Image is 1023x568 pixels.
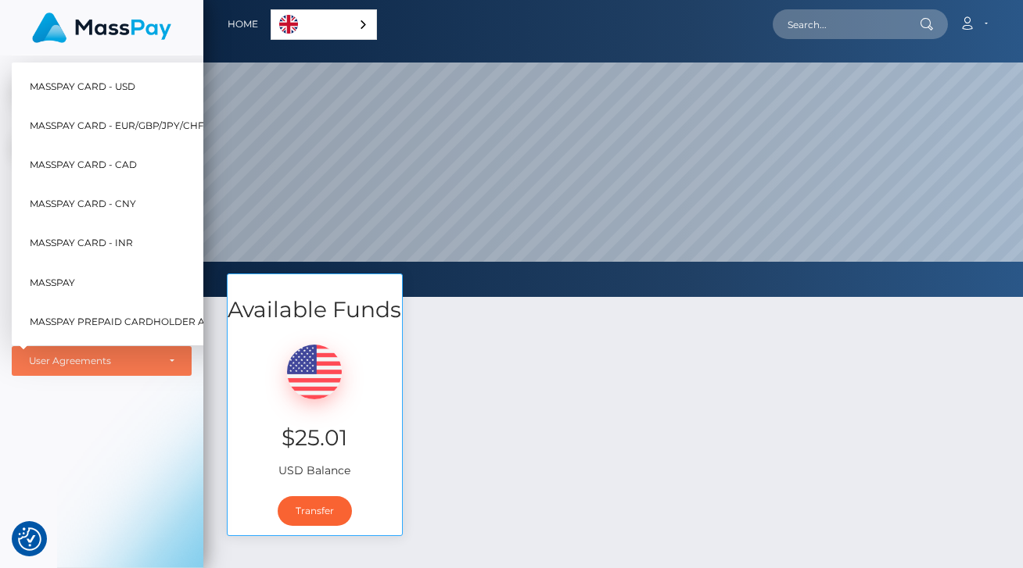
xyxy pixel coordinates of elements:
img: Revisit consent button [18,527,41,551]
span: MassPay Card - CNY [30,194,136,214]
button: Consent Preferences [18,527,41,551]
img: USD.png [287,345,342,399]
span: MassPay Prepaid Cardholder Agreement [30,312,260,332]
a: Transfer [278,496,352,526]
div: USD Balance [228,325,402,487]
span: MassPay Card - USD [30,76,135,96]
input: Search... [773,9,920,39]
span: MassPay Card - EUR/GBP/JPY/CHF/AUD [30,116,228,136]
div: User Agreements [29,355,157,367]
span: MassPay [30,272,75,292]
a: English [271,10,376,39]
img: MassPay [32,13,171,43]
a: Home [228,8,258,41]
h3: $25.01 [239,423,390,453]
aside: Language selected: English [271,9,377,40]
h3: Available Funds [228,295,402,325]
span: MassPay Card - CAD [30,155,137,175]
div: Language [271,9,377,40]
span: MassPay Card - INR [30,233,133,253]
button: User Agreements [12,346,192,376]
